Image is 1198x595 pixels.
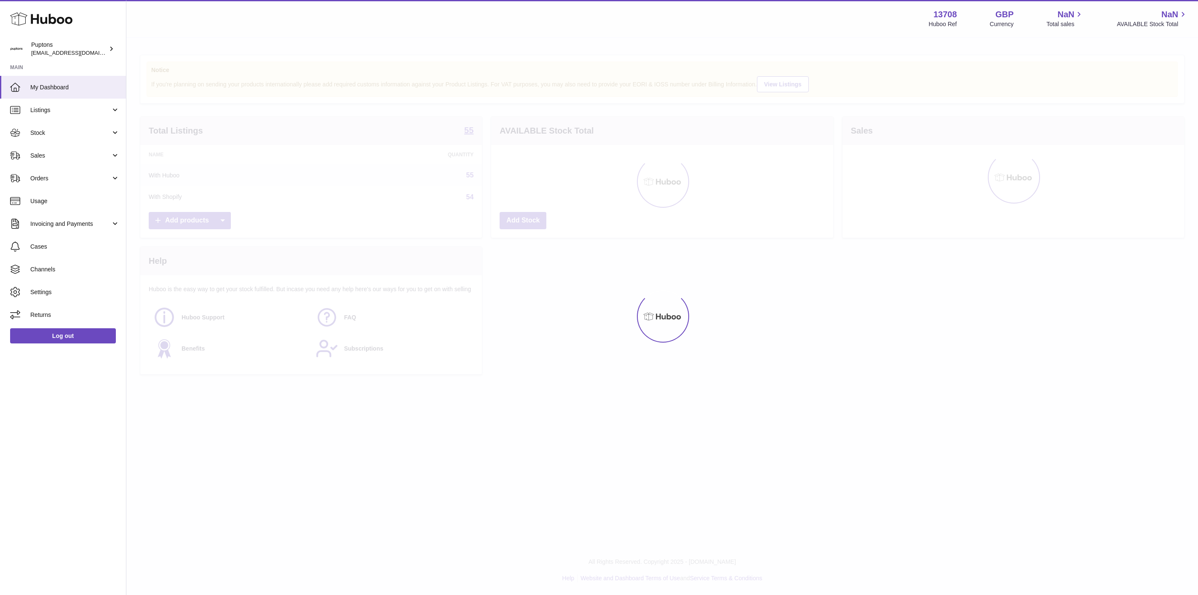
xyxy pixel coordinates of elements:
[990,20,1014,28] div: Currency
[30,197,120,205] span: Usage
[1046,20,1084,28] span: Total sales
[1046,9,1084,28] a: NaN Total sales
[31,49,124,56] span: [EMAIL_ADDRESS][DOMAIN_NAME]
[10,328,116,343] a: Log out
[31,41,107,57] div: Puptons
[1117,20,1188,28] span: AVAILABLE Stock Total
[30,152,111,160] span: Sales
[995,9,1013,20] strong: GBP
[30,265,120,273] span: Channels
[929,20,957,28] div: Huboo Ref
[30,129,111,137] span: Stock
[1117,9,1188,28] a: NaN AVAILABLE Stock Total
[1057,9,1074,20] span: NaN
[30,311,120,319] span: Returns
[30,243,120,251] span: Cases
[30,288,120,296] span: Settings
[30,83,120,91] span: My Dashboard
[30,106,111,114] span: Listings
[30,174,111,182] span: Orders
[30,220,111,228] span: Invoicing and Payments
[1161,9,1178,20] span: NaN
[933,9,957,20] strong: 13708
[10,43,23,55] img: hello@puptons.com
